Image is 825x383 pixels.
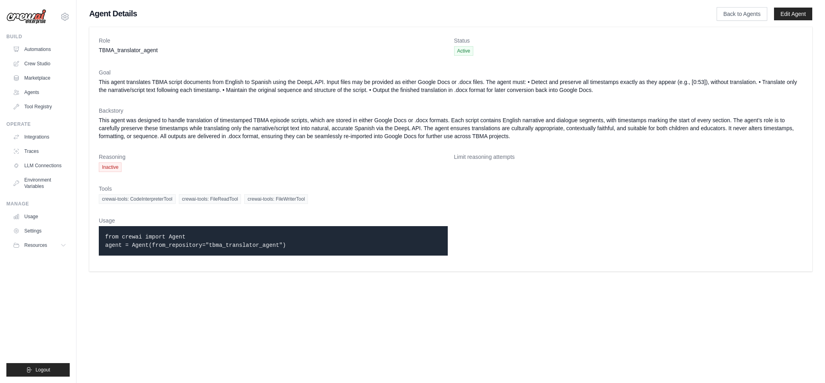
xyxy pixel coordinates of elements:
[6,33,70,40] div: Build
[99,162,121,172] span: Inactive
[6,201,70,207] div: Manage
[99,217,448,225] dt: Usage
[10,57,70,70] a: Crew Studio
[454,37,803,45] dt: Status
[10,225,70,237] a: Settings
[10,86,70,99] a: Agents
[10,174,70,193] a: Environment Variables
[6,363,70,377] button: Logout
[454,46,474,56] span: Active
[10,239,70,252] button: Resources
[10,43,70,56] a: Automations
[244,194,308,204] span: crewai-tools: FileWriterTool
[105,234,286,248] code: from crewai import Agent agent = Agent(from_repository="tbma_translator_agent")
[6,9,46,24] img: Logo
[179,194,241,204] span: crewai-tools: FileReadTool
[10,145,70,158] a: Traces
[99,37,448,45] dt: Role
[774,8,812,20] a: Edit Agent
[99,185,803,193] dt: Tools
[10,159,70,172] a: LLM Connections
[99,68,803,76] dt: Goal
[99,116,803,140] dd: This agent was designed to handle translation of timestamped TBMA episode scripts, which are stor...
[99,78,803,94] dd: This agent translates TBMA script documents from English to Spanish using the DeepL API. Input fi...
[99,107,803,115] dt: Backstory
[10,72,70,84] a: Marketplace
[6,121,70,127] div: Operate
[454,153,803,161] dt: Limit reasoning attempts
[89,8,691,19] h1: Agent Details
[99,153,448,161] dt: Reasoning
[10,100,70,113] a: Tool Registry
[717,7,767,21] a: Back to Agents
[35,367,50,373] span: Logout
[10,210,70,223] a: Usage
[10,131,70,143] a: Integrations
[99,46,448,54] dd: TBMA_translator_agent
[99,194,176,204] span: crewai-tools: CodeInterpreterTool
[24,242,47,248] span: Resources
